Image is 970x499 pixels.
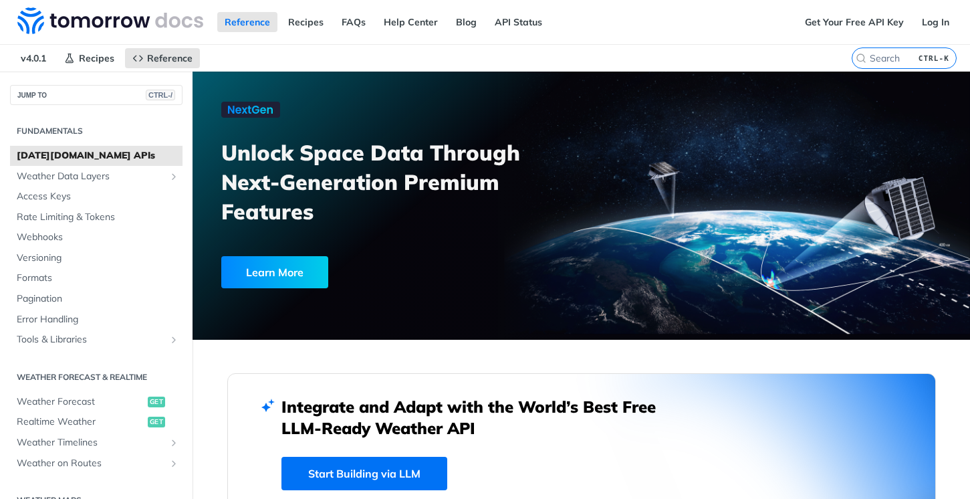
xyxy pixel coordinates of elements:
a: Reference [217,12,277,32]
a: Weather TimelinesShow subpages for Weather Timelines [10,433,183,453]
span: Formats [17,272,179,285]
span: Versioning [17,252,179,265]
span: Weather Forecast [17,395,144,409]
a: Access Keys [10,187,183,207]
svg: Search [856,53,866,64]
button: Show subpages for Weather on Routes [168,458,179,469]
a: Weather Data LayersShow subpages for Weather Data Layers [10,167,183,187]
a: Webhooks [10,227,183,247]
span: Realtime Weather [17,415,144,429]
a: Formats [10,268,183,288]
span: Recipes [79,52,114,64]
a: Recipes [57,48,122,68]
a: Pagination [10,289,183,309]
span: get [148,397,165,407]
a: Rate Limiting & Tokens [10,207,183,227]
h2: Integrate and Adapt with the World’s Best Free LLM-Ready Weather API [281,396,676,439]
span: v4.0.1 [13,48,53,68]
a: API Status [487,12,550,32]
span: Pagination [17,292,179,306]
a: [DATE][DOMAIN_NAME] APIs [10,146,183,166]
span: CTRL-/ [146,90,175,100]
a: Blog [449,12,484,32]
h3: Unlock Space Data Through Next-Generation Premium Features [221,138,596,226]
button: Show subpages for Tools & Libraries [168,334,179,345]
span: Error Handling [17,313,179,326]
button: Show subpages for Weather Data Layers [168,171,179,182]
span: Weather Timelines [17,436,165,450]
span: Weather on Routes [17,457,165,470]
span: Tools & Libraries [17,333,165,346]
a: Realtime Weatherget [10,412,183,432]
a: Start Building via LLM [281,457,447,490]
h2: Weather Forecast & realtime [10,371,183,383]
a: Get Your Free API Key [798,12,911,32]
a: FAQs [334,12,373,32]
img: Tomorrow.io Weather API Docs [17,7,203,34]
span: get [148,417,165,427]
a: Error Handling [10,310,183,330]
a: Recipes [281,12,331,32]
span: Access Keys [17,190,179,203]
h2: Fundamentals [10,125,183,137]
a: Log In [915,12,957,32]
a: Weather Forecastget [10,392,183,412]
span: Reference [147,52,193,64]
kbd: CTRL-K [915,52,953,65]
div: Learn More [221,256,328,288]
span: [DATE][DOMAIN_NAME] APIs [17,149,179,163]
a: Help Center [376,12,445,32]
button: JUMP TOCTRL-/ [10,85,183,105]
a: Reference [125,48,200,68]
img: NextGen [221,102,280,118]
span: Rate Limiting & Tokens [17,211,179,224]
a: Learn More [221,256,521,288]
span: Weather Data Layers [17,170,165,183]
a: Weather on RoutesShow subpages for Weather on Routes [10,454,183,474]
a: Tools & LibrariesShow subpages for Tools & Libraries [10,330,183,350]
button: Show subpages for Weather Timelines [168,437,179,448]
a: Versioning [10,248,183,268]
span: Webhooks [17,231,179,244]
